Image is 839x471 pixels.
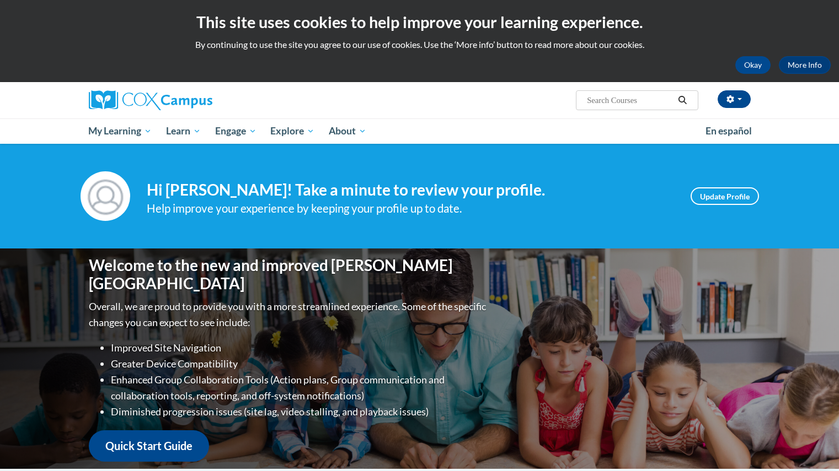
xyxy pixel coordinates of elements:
[586,94,674,107] input: Search Courses
[111,404,489,420] li: Diminished progression issues (site lag, video stalling, and playback issues)
[81,171,130,221] img: Profile Image
[166,124,201,138] span: Learn
[72,118,767,144] div: Main menu
[8,11,831,33] h2: This site uses cookies to help improve your learning experience.
[82,118,159,144] a: My Learning
[674,94,691,107] button: Search
[89,90,212,110] img: Cox Campus
[795,427,830,462] iframe: Button to launch messaging window
[111,340,489,356] li: Improved Site Navigation
[111,356,489,372] li: Greater Device Compatibility
[270,124,314,138] span: Explore
[8,39,831,51] p: By continuing to use the site you agree to our use of cookies. Use the ‘More info’ button to read...
[88,124,152,138] span: My Learning
[147,181,674,199] h4: Hi [PERSON_NAME]! Take a minute to review your profile.
[706,125,752,137] span: En español
[159,118,208,144] a: Learn
[779,56,831,74] a: More Info
[263,118,322,144] a: Explore
[735,56,771,74] button: Okay
[89,256,489,293] h1: Welcome to the new and improved [PERSON_NAME][GEOGRAPHIC_DATA]
[698,120,759,143] a: En español
[89,90,298,110] a: Cox Campus
[718,90,751,108] button: Account Settings
[147,199,674,218] div: Help improve your experience by keeping your profile up to date.
[208,118,264,144] a: Engage
[329,124,366,138] span: About
[215,124,256,138] span: Engage
[89,430,209,462] a: Quick Start Guide
[691,187,759,205] a: Update Profile
[111,372,489,404] li: Enhanced Group Collaboration Tools (Action plans, Group communication and collaboration tools, re...
[322,118,373,144] a: About
[89,299,489,331] p: Overall, we are proud to provide you with a more streamlined experience. Some of the specific cha...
